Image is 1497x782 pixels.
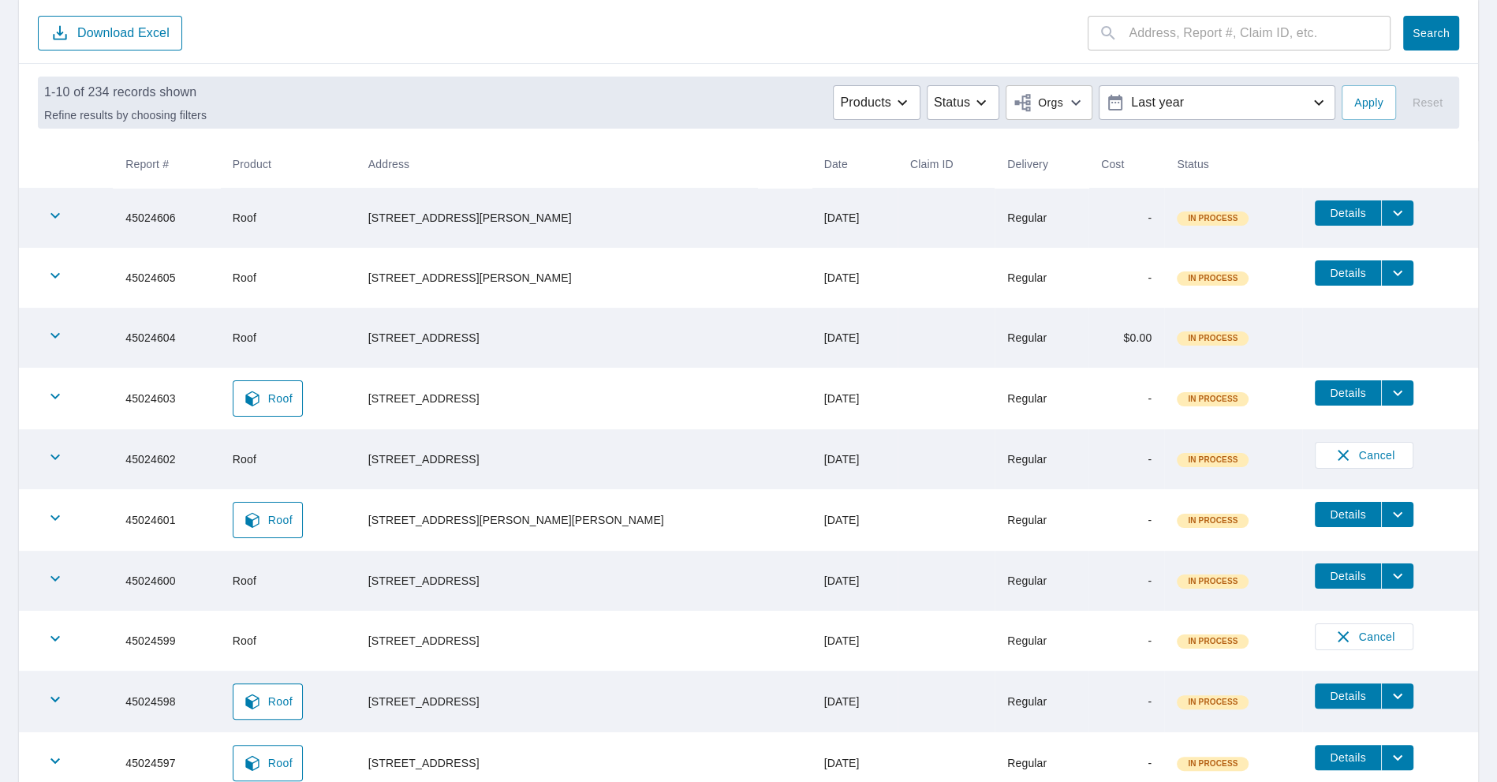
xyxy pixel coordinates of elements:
button: filesDropdownBtn-45024605 [1381,260,1413,286]
td: Regular [995,489,1088,551]
button: Download Excel [38,16,182,51]
span: Details [1324,689,1372,704]
span: In Process [1178,333,1247,344]
div: [STREET_ADDRESS][PERSON_NAME] [368,270,799,286]
span: Orgs [1013,93,1063,113]
td: 45024602 [113,429,220,489]
button: Cancel [1315,623,1413,650]
td: 45024603 [113,368,220,429]
div: [STREET_ADDRESS] [368,330,799,346]
td: [DATE] [812,551,898,611]
td: - [1088,368,1164,429]
span: In Process [1178,576,1247,587]
span: Cancel [1331,627,1397,646]
button: Cancel [1315,442,1413,469]
span: Roof [243,511,293,529]
td: Roof [220,551,356,611]
button: filesDropdownBtn-45024597 [1381,745,1413,770]
button: filesDropdownBtn-45024603 [1381,380,1413,406]
p: Download Excel [77,24,170,42]
th: Date [812,141,898,188]
th: Claim ID [898,141,995,188]
div: [STREET_ADDRESS] [368,633,799,649]
div: [STREET_ADDRESS] [368,451,799,467]
button: detailsBtn-45024598 [1315,683,1381,709]
td: - [1088,551,1164,611]
td: - [1088,188,1164,248]
p: 1-10 of 234 records shown [44,83,207,102]
a: Roof [233,745,303,781]
td: [DATE] [812,611,898,671]
td: Regular [995,368,1088,429]
td: 45024606 [113,188,220,248]
div: [STREET_ADDRESS][PERSON_NAME][PERSON_NAME] [368,512,799,528]
th: Address [356,141,812,188]
span: In Process [1178,394,1247,405]
button: detailsBtn-45024597 [1315,745,1381,770]
span: Details [1324,750,1372,765]
td: - [1088,611,1164,671]
td: [DATE] [812,188,898,248]
td: Regular [995,429,1088,489]
button: Products [833,85,920,120]
button: Last year [1099,85,1335,120]
td: 45024601 [113,489,220,551]
td: - [1088,429,1164,489]
span: In Process [1178,455,1247,466]
td: Regular [995,188,1088,248]
button: detailsBtn-45024605 [1315,260,1381,286]
td: 45024600 [113,551,220,611]
div: [STREET_ADDRESS] [368,391,799,406]
span: In Process [1178,213,1247,224]
td: Regular [995,248,1088,308]
span: In Process [1178,636,1247,647]
td: - [1088,489,1164,551]
td: [DATE] [812,429,898,489]
td: Regular [995,611,1088,671]
td: Regular [995,671,1088,732]
span: Roof [243,754,293,773]
a: Roof [233,502,303,538]
td: - [1088,248,1164,308]
td: 45024599 [113,611,220,671]
td: [DATE] [812,489,898,551]
span: Cancel [1331,446,1397,465]
button: filesDropdownBtn-45024600 [1381,563,1413,589]
button: filesDropdownBtn-45024601 [1381,502,1413,527]
td: Roof [220,308,356,368]
span: Details [1324,507,1372,522]
td: 45024605 [113,248,220,308]
span: In Process [1178,697,1247,708]
p: Last year [1125,89,1309,117]
button: filesDropdownBtn-45024606 [1381,200,1413,226]
td: - [1088,671,1164,732]
th: Delivery [995,141,1088,188]
button: detailsBtn-45024606 [1315,200,1381,226]
td: [DATE] [812,368,898,429]
a: Roof [233,683,303,720]
div: [STREET_ADDRESS][PERSON_NAME] [368,210,799,226]
div: [STREET_ADDRESS] [368,573,799,589]
span: Details [1324,386,1372,401]
span: Apply [1354,93,1383,113]
button: Status [927,85,999,120]
td: 45024604 [113,308,220,368]
button: detailsBtn-45024600 [1315,563,1381,589]
button: Search [1403,16,1459,51]
p: Status [934,93,970,112]
button: Orgs [1006,85,1092,120]
td: Regular [995,551,1088,611]
td: 45024598 [113,671,220,732]
input: Address, Report #, Claim ID, etc. [1129,11,1391,55]
button: detailsBtn-45024603 [1315,380,1381,406]
td: Roof [220,188,356,248]
span: Roof [243,692,293,711]
td: [DATE] [812,308,898,368]
td: Roof [220,248,356,308]
td: Roof [220,429,356,489]
span: Details [1324,266,1372,281]
span: Search [1416,26,1447,41]
th: Cost [1088,141,1164,188]
button: detailsBtn-45024601 [1315,502,1381,527]
button: filesDropdownBtn-45024598 [1381,683,1413,709]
